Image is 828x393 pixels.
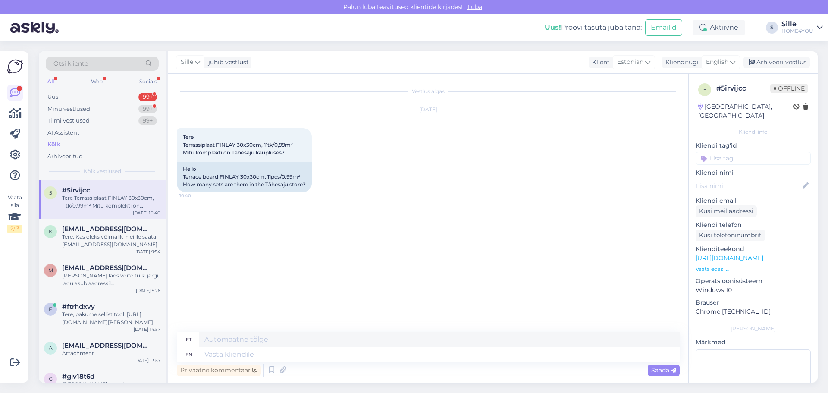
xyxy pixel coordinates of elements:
span: k [49,228,53,235]
div: AI Assistent [47,129,79,137]
span: English [706,57,728,67]
div: 2 / 3 [7,225,22,233]
p: Chrome [TECHNICAL_ID] [696,307,811,316]
input: Lisa nimi [696,181,801,191]
span: Offline [770,84,808,93]
span: alisson.kruusmaa@gmail.com [62,342,152,349]
p: Windows 10 [696,286,811,295]
div: Arhiveeri vestlus [743,57,810,68]
div: [DATE] [177,106,680,113]
div: Proovi tasuta juba täna: [545,22,642,33]
div: All [46,76,56,87]
span: Estonian [617,57,643,67]
div: S [766,22,778,34]
span: #giv18t6d [62,373,94,380]
span: a [49,345,53,351]
span: Tere Terrassiplaat FINLAY 30x30cm, 11tk/0,99m² Mitu komplekti on Tähesaju kaupluses? [183,134,293,156]
div: Tiimi vestlused [47,116,90,125]
div: Küsi meiliaadressi [696,205,757,217]
div: Kliendi info [696,128,811,136]
a: [URL][DOMAIN_NAME] [696,254,763,262]
span: koost.k@gmail.com [62,225,152,233]
span: Sille [181,57,193,67]
span: Luba [465,3,485,11]
div: # 5irvijcc [716,83,770,94]
div: [DATE] 10:40 [133,210,160,216]
div: Aktiivne [693,20,745,35]
div: Minu vestlused [47,105,90,113]
p: Kliendi telefon [696,220,811,230]
div: Sille [781,21,813,28]
div: Tere, Kas oleks võimalik meilile saata [EMAIL_ADDRESS][DOMAIN_NAME] [62,233,160,248]
div: Klienditugi [662,58,699,67]
div: [PERSON_NAME] [696,325,811,333]
p: Kliendi tag'id [696,141,811,150]
div: et [186,332,191,347]
div: Klient [589,58,610,67]
p: Märkmed [696,338,811,347]
div: [DATE] 14:57 [134,326,160,333]
div: HOME4YOU [781,28,813,35]
span: Saada [651,366,676,374]
div: [PERSON_NAME] laos võite tulla järgi, ladu asub aadressil [STREET_ADDRESS][PERSON_NAME]. [62,272,160,287]
span: g [49,376,53,382]
div: Tere, pakume sellist tooli:[URL][DOMAIN_NAME][PERSON_NAME] [62,311,160,326]
div: Tere Terrassiplaat FINLAY 30x30cm, 11tk/0,99m² Mitu komplekti on Tähesaju kaupluses? [62,194,160,210]
span: 10:40 [179,192,212,199]
input: Lisa tag [696,152,811,165]
div: 99+ [138,116,157,125]
span: Otsi kliente [53,59,88,68]
span: #5irvijcc [62,186,90,194]
p: Vaata edasi ... [696,265,811,273]
p: Klienditeekond [696,245,811,254]
b: Uus! [545,23,561,31]
span: m [48,267,53,274]
div: Attachment [62,349,160,357]
div: [GEOGRAPHIC_DATA], [GEOGRAPHIC_DATA] [698,102,793,120]
span: #ftrhdxvy [62,303,95,311]
span: madlimikli@gmail.com [62,264,152,272]
div: [DATE] 13:57 [134,357,160,364]
div: juhib vestlust [205,58,249,67]
div: en [185,347,192,362]
button: Emailid [645,19,682,36]
div: Küsi telefoninumbrit [696,230,765,241]
span: f [49,306,52,312]
div: [DATE] 9:28 [136,287,160,294]
span: 5 [703,86,706,93]
div: 99+ [138,105,157,113]
div: [DATE] 9:54 [135,248,160,255]
div: Vestlus algas [177,88,680,95]
div: Socials [138,76,159,87]
p: Kliendi email [696,196,811,205]
span: 5 [49,189,52,196]
p: Operatsioonisüsteem [696,277,811,286]
div: Uus [47,93,58,101]
div: 99+ [138,93,157,101]
p: Brauser [696,298,811,307]
div: Arhiveeritud [47,152,83,161]
div: Vaata siia [7,194,22,233]
div: Privaatne kommentaar [177,365,261,376]
a: SilleHOME4YOU [781,21,823,35]
div: Hello Terrace board FINLAY 30x30cm, 11pcs/0.99m² How many sets are there in the Tähesaju store? [177,162,312,192]
div: Web [89,76,104,87]
div: Kõik [47,140,60,149]
span: Kõik vestlused [84,167,121,175]
p: Kliendi nimi [696,168,811,177]
img: Askly Logo [7,58,23,75]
